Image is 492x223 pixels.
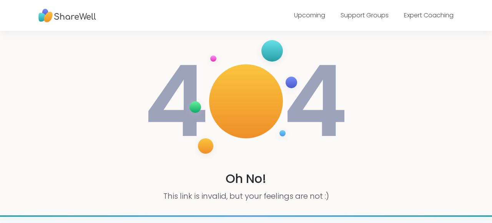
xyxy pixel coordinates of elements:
a: Expert Coaching [404,11,454,20]
p: This link is invalid, but your feelings are not :) [163,191,329,201]
a: Support Groups [341,11,389,20]
h1: Oh No! [226,170,266,188]
img: 404 [144,32,348,170]
a: Upcoming [294,11,325,20]
img: ShareWell Nav Logo [38,5,96,26]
